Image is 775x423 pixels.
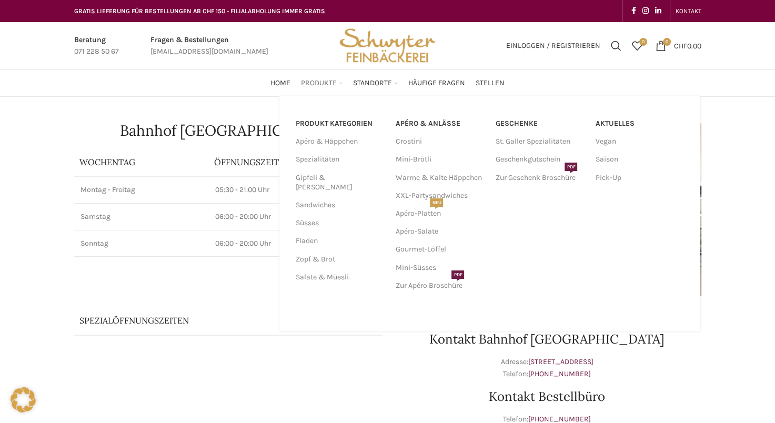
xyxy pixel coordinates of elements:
[495,115,585,133] a: Geschenke
[595,133,685,150] a: Vegan
[495,150,585,168] a: Geschenkgutschein
[674,41,701,50] bdi: 0.00
[150,34,268,58] a: Infobox link
[639,38,647,46] span: 0
[295,232,383,250] a: Fladen
[528,357,593,366] a: [STREET_ADDRESS]
[395,277,485,295] a: Zur Apéro BroschürePDF
[215,211,376,222] p: 06:00 - 20:00 Uhr
[393,390,701,403] h2: Kontakt Bestellbüro
[506,42,600,49] span: Einloggen / Registrieren
[79,315,348,326] p: Spezialöffnungszeiten
[395,115,485,133] a: APÉRO & ANLÄSSE
[215,185,376,195] p: 05:30 - 21:00 Uhr
[674,41,687,50] span: CHF
[395,133,485,150] a: Crostini
[663,38,671,46] span: 0
[639,4,652,18] a: Instagram social link
[393,356,701,380] p: Adresse: Telefon:
[652,4,665,18] a: Linkedin social link
[336,41,439,49] a: Site logo
[430,198,443,207] span: NEU
[606,35,627,56] a: Suchen
[395,205,485,223] a: Apéro-PlattenNEU
[395,223,485,240] a: Apéro-Salate
[295,115,383,133] a: PRODUKT KATEGORIEN
[301,78,337,88] span: Produkte
[628,4,639,18] a: Facebook social link
[295,133,383,150] a: Apéro & Häppchen
[295,250,383,268] a: Zopf & Brot
[215,238,376,249] p: 06:00 - 20:00 Uhr
[301,73,343,94] a: Produkte
[74,34,119,58] a: Infobox link
[295,169,383,196] a: Gipfeli & [PERSON_NAME]
[528,369,591,378] a: [PHONE_NUMBER]
[295,196,383,214] a: Sandwiches
[74,7,325,15] span: GRATIS LIEFERUNG FÜR BESTELLUNGEN AB CHF 150 - FILIALABHOLUNG IMMER GRATIS
[80,211,203,222] p: Samstag
[495,169,585,187] a: Zur Geschenk BroschürePDF
[476,73,505,94] a: Stellen
[565,163,577,171] span: PDF
[595,150,685,168] a: Saison
[69,73,707,94] div: Main navigation
[408,78,465,88] span: Häufige Fragen
[670,1,707,22] div: Secondary navigation
[336,22,439,69] img: Bäckerei Schwyter
[395,169,485,187] a: Warme & Kalte Häppchen
[295,214,383,232] a: Süsses
[395,240,485,258] a: Gourmet-Löffel
[393,333,701,346] h2: Kontakt Bahnhof [GEOGRAPHIC_DATA]
[627,35,648,56] div: Meine Wunschliste
[395,150,485,168] a: Mini-Brötli
[495,133,585,150] a: St. Galler Spezialitäten
[595,115,685,133] a: Aktuelles
[595,169,685,187] a: Pick-Up
[408,73,465,94] a: Häufige Fragen
[650,35,707,56] a: 0 CHF0.00
[476,78,505,88] span: Stellen
[627,35,648,56] a: 0
[353,73,398,94] a: Standorte
[270,73,290,94] a: Home
[676,7,701,15] span: KONTAKT
[395,187,485,205] a: XXL-Partysandwiches
[214,156,377,168] p: ÖFFNUNGSZEITEN
[74,123,383,138] h1: Bahnhof [GEOGRAPHIC_DATA]
[295,268,383,286] a: Salate & Müesli
[79,156,204,168] p: Wochentag
[676,1,701,22] a: KONTAKT
[353,78,392,88] span: Standorte
[270,78,290,88] span: Home
[451,270,464,279] span: PDF
[501,35,606,56] a: Einloggen / Registrieren
[295,150,383,168] a: Spezialitäten
[80,238,203,249] p: Sonntag
[80,185,203,195] p: Montag - Freitag
[395,259,485,277] a: Mini-Süsses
